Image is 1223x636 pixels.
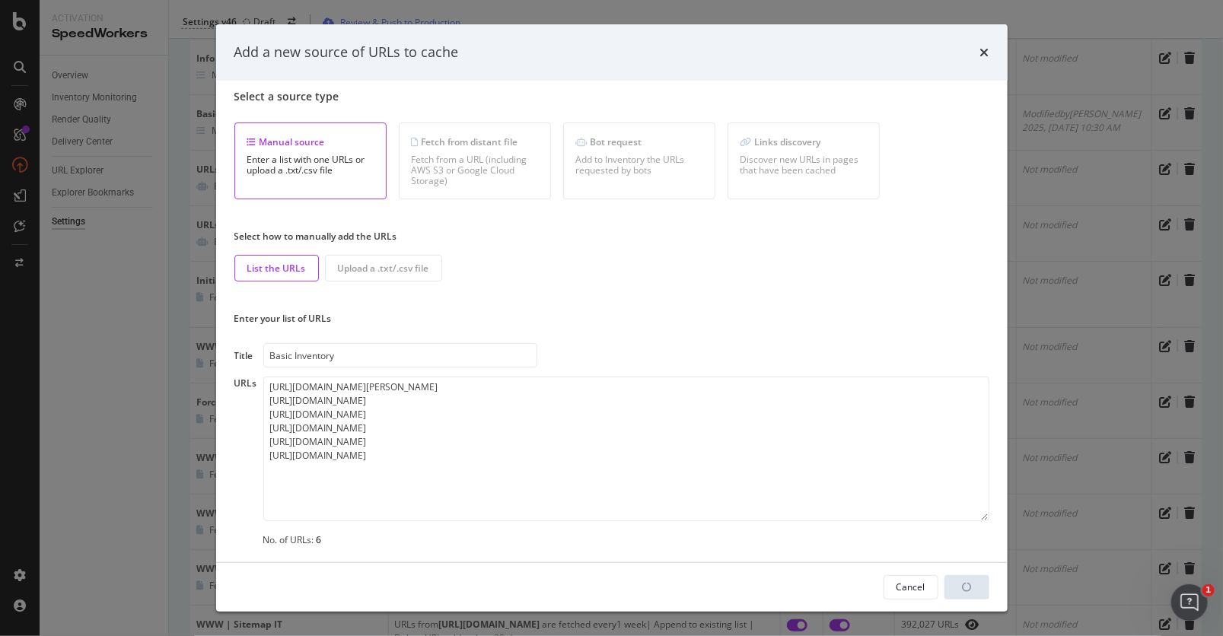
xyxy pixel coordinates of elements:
[247,154,374,176] div: Enter a list with one URLs or upload a .txt/.csv file
[234,349,257,362] div: Title
[576,154,702,176] div: Add to Inventory the URLs requested by bots
[412,135,538,148] div: Fetch from distant file
[263,377,989,521] textarea: [URL][DOMAIN_NAME][PERSON_NAME] [URL][DOMAIN_NAME] [URL][DOMAIN_NAME] [URL][DOMAIN_NAME] [URL][DO...
[338,262,429,275] div: Upload a .txt/.csv file
[576,135,702,148] div: Bot request
[1202,584,1215,596] span: 1
[247,262,306,275] div: List the URLs
[740,135,867,148] div: Links discovery
[216,24,1008,612] div: modal
[234,377,257,546] div: URLs
[317,533,322,546] div: 6
[234,43,459,62] div: Add a new source of URLs to cache
[944,575,989,599] div: loading
[884,575,938,599] button: Cancel
[234,89,989,104] div: Select a source type
[897,580,925,593] div: Cancel
[740,154,867,176] div: Discover new URLs in pages that have been cached
[247,135,374,148] div: Manual source
[412,154,538,186] div: Fetch from a URL (including AWS S3 or Google Cloud Storage)
[263,533,989,546] div: No. of URLs:
[980,43,989,62] div: times
[234,230,989,243] div: Select how to manually add the URLs
[234,312,989,325] div: Enter your list of URLs
[1171,584,1208,621] iframe: Intercom live chat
